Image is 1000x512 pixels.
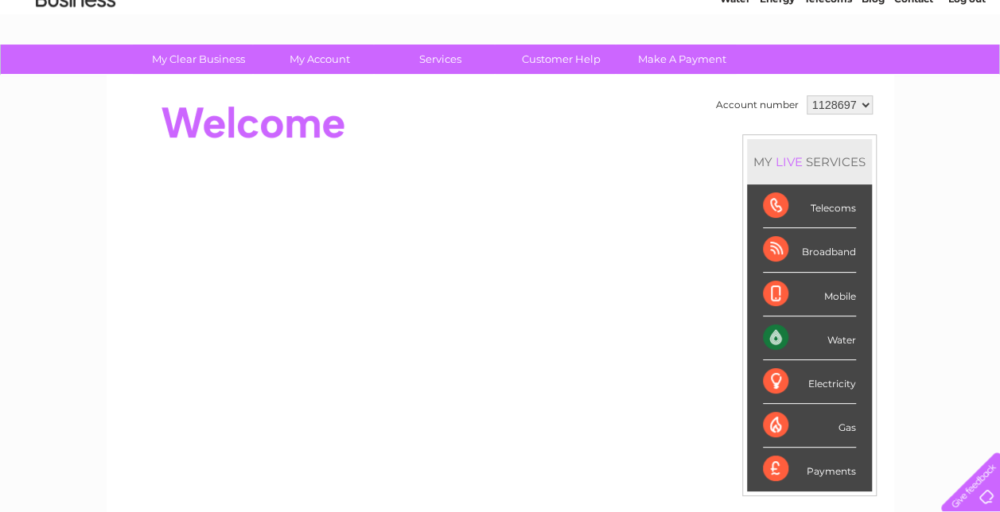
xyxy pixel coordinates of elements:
[254,45,385,74] a: My Account
[804,68,852,80] a: Telecoms
[35,41,116,90] img: logo.png
[763,448,856,491] div: Payments
[947,68,985,80] a: Log out
[617,45,748,74] a: Make A Payment
[763,404,856,448] div: Gas
[763,360,856,404] div: Electricity
[700,8,810,28] a: 0333 014 3131
[496,45,627,74] a: Customer Help
[763,273,856,316] div: Mobile
[772,154,806,169] div: LIVE
[760,68,795,80] a: Energy
[862,68,885,80] a: Blog
[125,9,877,77] div: Clear Business is a trading name of Verastar Limited (registered in [GEOGRAPHIC_DATA] No. 3667643...
[763,184,856,228] div: Telecoms
[133,45,264,74] a: My Clear Business
[375,45,506,74] a: Services
[747,139,872,184] div: MY SERVICES
[720,68,750,80] a: Water
[763,228,856,272] div: Broadband
[894,68,933,80] a: Contact
[763,316,856,360] div: Water
[712,91,803,118] td: Account number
